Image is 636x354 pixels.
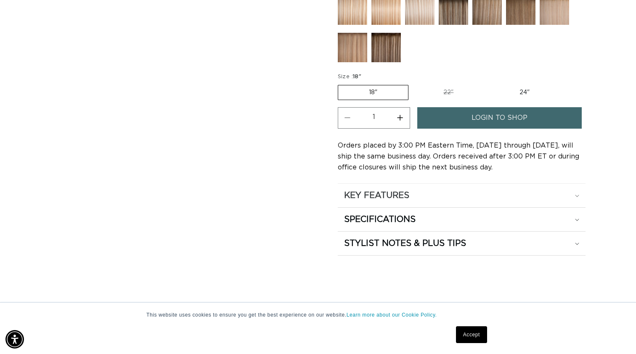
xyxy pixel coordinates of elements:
[338,232,586,255] summary: STYLIST NOTES & PLUS TIPS
[417,107,582,129] a: login to shop
[353,74,361,79] span: 18"
[371,33,401,62] img: Como Root Tap - Q Weft
[344,238,466,249] h2: STYLIST NOTES & PLUS TIPS
[338,184,586,207] summary: KEY FEATURES
[456,326,487,343] a: Accept
[338,33,367,62] img: Arabian Root Tap - Q Weft
[472,107,527,129] span: login to shop
[371,33,401,66] a: Como Root Tap - Q Weft
[338,85,408,100] label: 18"
[338,142,579,171] span: Orders placed by 3:00 PM Eastern Time, [DATE] through [DATE], will ship the same business day. Or...
[146,311,490,319] p: This website uses cookies to ensure you get the best experience on our website.
[489,85,560,100] label: 24"
[344,190,409,201] h2: KEY FEATURES
[594,314,636,354] iframe: Chat Widget
[338,73,363,81] legend: Size :
[5,330,24,349] div: Accessibility Menu
[347,312,437,318] a: Learn more about our Cookie Policy.
[338,208,586,231] summary: SPECIFICATIONS
[338,33,367,66] a: Arabian Root Tap - Q Weft
[413,85,484,100] label: 22"
[344,214,416,225] h2: SPECIFICATIONS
